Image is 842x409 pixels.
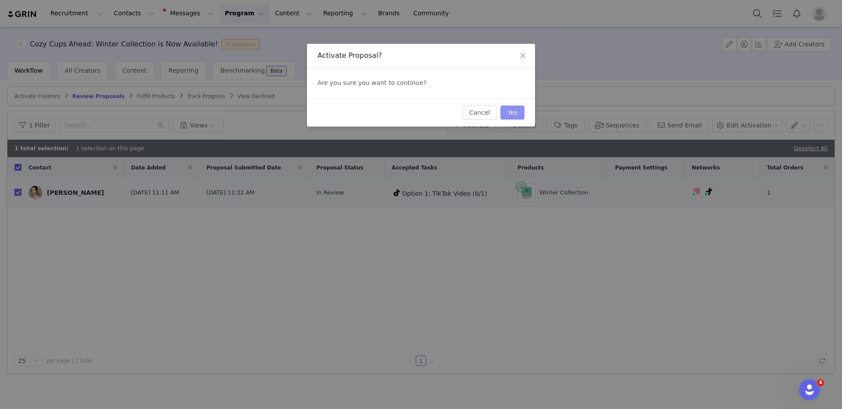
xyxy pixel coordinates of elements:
[799,379,820,400] iframe: Intercom live chat
[510,44,535,68] button: Close
[318,51,524,60] div: Activate Proposal?
[462,106,497,120] button: Cancel
[817,379,824,386] span: 4
[519,52,526,59] i: icon: close
[500,106,524,120] button: Yes
[307,68,535,98] div: Are you sure you want to continue?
